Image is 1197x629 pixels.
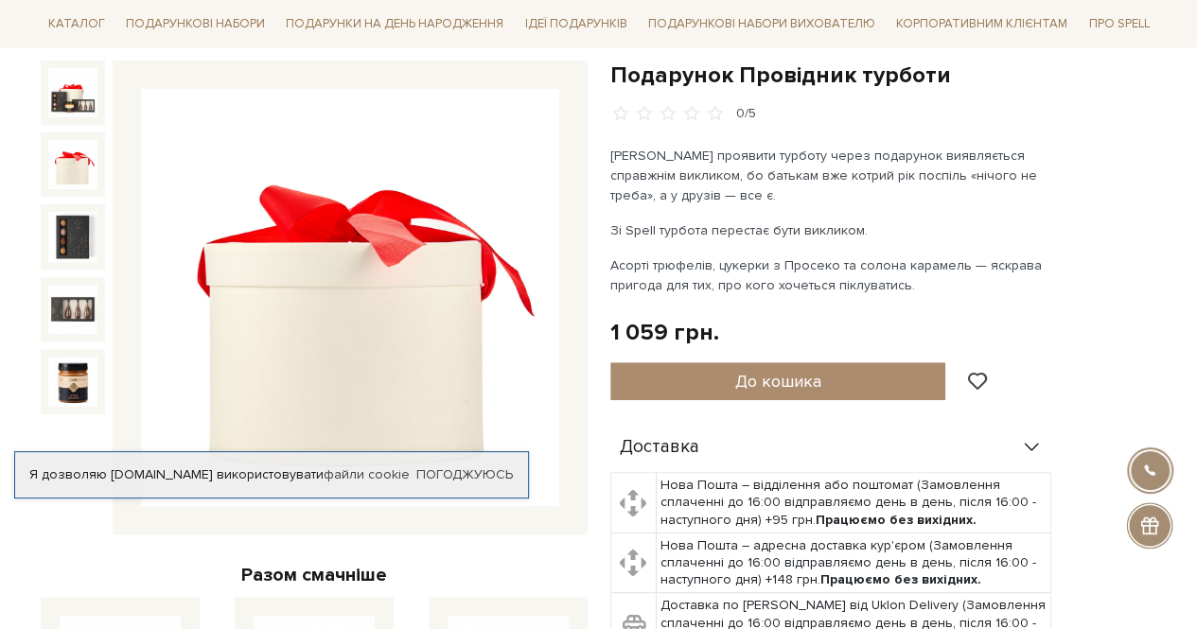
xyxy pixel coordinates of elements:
[48,140,97,189] img: Подарунок Провідник турботи
[324,466,410,482] a: файли cookie
[610,61,1157,90] h1: Подарунок Провідник турботи
[820,571,981,587] b: Працюємо без вихідних.
[48,212,97,261] img: Подарунок Провідник турботи
[610,362,946,400] button: До кошика
[610,255,1054,295] p: Асорті трюфелів, цукерки з Просеко та солона карамель — яскрава пригода для тих, про кого хочетьс...
[416,466,513,483] a: Погоджуюсь
[41,563,588,587] div: Разом смачніше
[610,220,1054,240] p: Зі Spell турбота перестає бути викликом.
[889,8,1075,40] a: Корпоративним клієнтам
[118,9,273,39] a: Подарункові набори
[736,105,756,123] div: 0/5
[734,371,820,392] span: До кошика
[1081,9,1156,39] a: Про Spell
[656,473,1050,533] td: Нова Пошта – відділення або поштомат (Замовлення сплаченні до 16:00 відправляємо день в день, піс...
[641,8,883,40] a: Подарункові набори вихователю
[48,357,97,406] img: Подарунок Провідник турботи
[610,146,1054,205] p: [PERSON_NAME] проявити турботу через подарунок виявляється справжнім викликом, бо батькам вже кот...
[41,9,113,39] a: Каталог
[620,439,699,456] span: Доставка
[610,318,719,347] div: 1 059 грн.
[15,466,528,483] div: Я дозволяю [DOMAIN_NAME] використовувати
[517,9,634,39] a: Ідеї подарунків
[816,512,977,528] b: Працюємо без вихідних.
[656,533,1050,593] td: Нова Пошта – адресна доставка кур'єром (Замовлення сплаченні до 16:00 відправляємо день в день, п...
[48,285,97,334] img: Подарунок Провідник турботи
[141,89,559,507] img: Подарунок Провідник турботи
[278,9,511,39] a: Подарунки на День народження
[48,68,97,117] img: Подарунок Провідник турботи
